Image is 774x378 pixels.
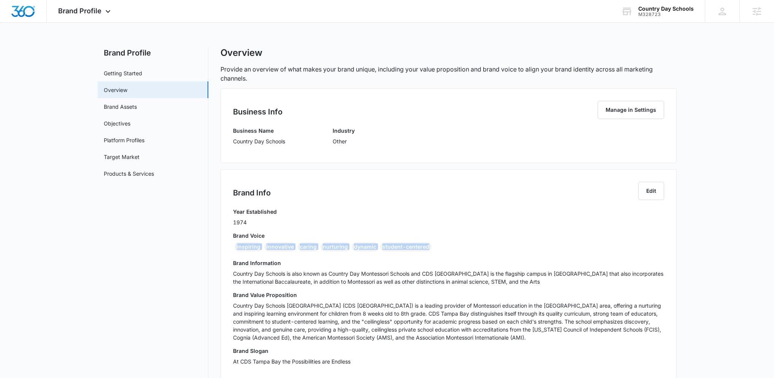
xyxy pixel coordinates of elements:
a: Target Market [104,153,140,161]
h3: Brand Information [233,259,664,267]
h2: Brand Profile [98,47,208,59]
h3: Brand Voice [233,232,664,240]
h3: Brand Value Proposition [233,291,664,299]
a: Objectives [104,119,130,127]
a: Products & Services [104,170,154,178]
h3: Brand Slogan [233,347,664,355]
button: Edit [638,182,664,200]
a: Brand Assets [104,103,137,111]
div: caring [298,242,319,251]
a: Getting Started [104,69,142,77]
p: Country Day Schools [GEOGRAPHIC_DATA] (CDS [GEOGRAPHIC_DATA]) is a leading provider of Montessori... [233,302,664,341]
p: Other [333,137,355,145]
p: Provide an overview of what makes your brand unique, including your value proposition and brand v... [220,65,677,83]
div: account id [638,12,694,17]
div: inspiring [235,242,263,251]
a: Platform Profiles [104,136,144,144]
h3: Industry [333,127,355,135]
div: innovative [264,242,296,251]
p: 1974 [233,218,277,226]
p: At CDS Tampa Bay the Possibilities are Endless [233,357,664,365]
h3: Year Established [233,208,277,216]
div: nurturing [320,242,350,251]
span: Brand Profile [58,7,102,15]
p: Country Day Schools [233,137,285,145]
h2: Brand Info [233,187,271,199]
div: dynamic [352,242,379,251]
div: student-centered [380,242,431,251]
h2: Business Info [233,106,282,118]
h3: Business Name [233,127,285,135]
p: Country Day Schools is also known as Country Day Montessori Schools and CDS [GEOGRAPHIC_DATA] is ... [233,270,664,286]
div: account name [638,6,694,12]
h1: Overview [220,47,262,59]
button: Manage in Settings [598,101,664,119]
a: Overview [104,86,127,94]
